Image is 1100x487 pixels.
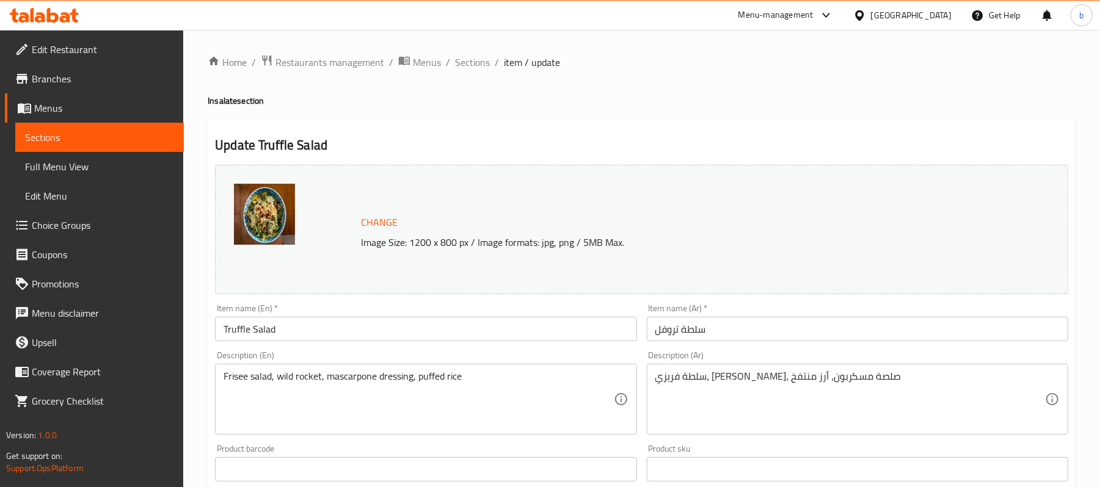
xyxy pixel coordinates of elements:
[389,55,393,70] li: /
[5,328,184,357] a: Upsell
[34,101,174,115] span: Menus
[261,54,384,70] a: Restaurants management
[32,306,174,320] span: Menu disclaimer
[647,317,1068,341] input: Enter name Ar
[398,54,441,70] a: Menus
[738,8,814,23] div: Menu-management
[5,298,184,328] a: Menu disclaimer
[5,269,184,298] a: Promotions
[32,42,174,57] span: Edit Restaurant
[455,55,490,70] a: Sections
[356,210,402,235] button: Change
[446,55,450,70] li: /
[234,184,295,245] img: Truffle_Salad638719305295061693.jpg
[5,386,184,416] a: Grocery Checklist
[15,152,184,181] a: Full Menu View
[356,235,967,250] p: Image Size: 1200 x 800 px / Image formats: jpg, png / 5MB Max.
[215,136,1068,154] h2: Update Truffle Salad
[15,181,184,211] a: Edit Menu
[32,247,174,262] span: Coupons
[655,370,1045,428] textarea: سلطة فريزي، [PERSON_NAME]، صلصة مسكربون، أرز منتفخ
[6,427,36,443] span: Version:
[504,55,560,70] span: item / update
[25,159,174,174] span: Full Menu View
[252,55,256,70] li: /
[215,457,636,482] input: Please enter product barcode
[208,95,1076,107] h4: Insalate section
[25,130,174,145] span: Sections
[38,427,57,443] span: 1.0.0
[1079,9,1084,22] span: b
[208,55,247,70] a: Home
[5,64,184,93] a: Branches
[32,364,174,379] span: Coverage Report
[224,370,613,428] textarea: Frisee salad, wild rocket, mascarpone dressing, puffed rice
[361,214,398,231] span: Change
[32,218,174,233] span: Choice Groups
[25,189,174,203] span: Edit Menu
[5,35,184,64] a: Edit Restaurant
[871,9,952,22] div: [GEOGRAPHIC_DATA]
[5,240,184,269] a: Coupons
[15,123,184,152] a: Sections
[5,93,184,123] a: Menus
[275,55,384,70] span: Restaurants management
[6,448,62,464] span: Get support on:
[647,457,1068,482] input: Please enter product sku
[495,55,499,70] li: /
[32,276,174,291] span: Promotions
[208,54,1076,70] nav: breadcrumb
[413,55,441,70] span: Menus
[5,211,184,240] a: Choice Groups
[6,460,84,476] a: Support.OpsPlatform
[5,357,184,386] a: Coverage Report
[32,394,174,408] span: Grocery Checklist
[215,317,636,341] input: Enter name En
[32,71,174,86] span: Branches
[32,335,174,350] span: Upsell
